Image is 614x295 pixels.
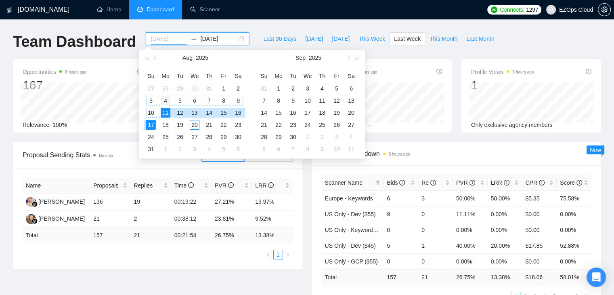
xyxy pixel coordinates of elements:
[325,242,376,249] a: US Only - Dev ($45)
[231,95,245,107] td: 2025-08-09
[317,120,327,130] div: 25
[255,182,274,189] span: LRR
[301,32,327,45] button: [DATE]
[325,195,373,202] a: Europe - Keywords
[173,82,187,95] td: 2025-07-29
[144,70,158,82] th: Su
[274,84,283,93] div: 1
[158,143,173,155] td: 2025-09-01
[332,84,342,93] div: 5
[7,4,13,17] img: logo
[300,82,315,95] td: 2025-09-03
[219,120,228,130] div: 22
[38,197,85,206] div: [PERSON_NAME]
[271,131,286,143] td: 2025-09-29
[300,70,315,82] th: We
[175,96,185,105] div: 5
[286,143,300,155] td: 2025-10-07
[252,194,292,211] td: 13.97%
[144,82,158,95] td: 2025-07-27
[13,32,136,51] h1: Team Dashboard
[146,120,156,130] div: 17
[259,144,269,154] div: 5
[202,131,216,143] td: 2025-08-28
[525,179,544,186] span: CPR
[309,50,321,66] button: 2025
[317,132,327,142] div: 2
[187,131,202,143] td: 2025-08-27
[315,95,329,107] td: 2025-09-11
[300,119,315,131] td: 2025-09-24
[202,70,216,82] th: Th
[271,143,286,155] td: 2025-10-06
[512,70,534,74] time: 8 hours ago
[346,132,356,142] div: 4
[23,150,201,160] span: Proposal Sending Stats
[456,179,475,186] span: PVR
[329,107,344,119] td: 2025-09-19
[471,122,553,128] span: Only exclusive agency members
[26,214,36,224] img: NK
[288,144,298,154] div: 7
[233,96,243,105] div: 9
[469,180,475,185] span: info-circle
[146,108,156,118] div: 10
[216,82,231,95] td: 2025-08-01
[231,143,245,155] td: 2025-09-06
[317,108,327,118] div: 18
[216,119,231,131] td: 2025-08-22
[146,144,156,154] div: 31
[274,250,283,259] a: 1
[26,198,85,204] a: AJ[PERSON_NAME]
[175,132,185,142] div: 26
[171,194,212,211] td: 00:19:22
[190,120,199,130] div: 20
[598,3,611,16] button: setting
[418,190,453,206] td: 3
[322,149,592,159] span: Scanner Breakdown
[346,144,356,154] div: 11
[315,70,329,82] th: Th
[488,190,522,206] td: 50.00%
[303,108,312,118] div: 17
[90,178,130,194] th: Proposals
[231,131,245,143] td: 2025-08-30
[285,252,290,257] span: right
[522,206,557,222] td: $0.00
[257,107,271,119] td: 2025-09-14
[354,32,390,45] button: This Week
[219,132,228,142] div: 29
[173,131,187,143] td: 2025-08-26
[346,96,356,105] div: 13
[161,144,170,154] div: 1
[161,132,170,142] div: 25
[329,82,344,95] td: 2025-09-05
[23,122,49,128] span: Relevance
[190,108,199,118] div: 13
[202,143,216,155] td: 2025-09-04
[471,78,534,93] div: 1
[332,96,342,105] div: 12
[271,82,286,95] td: 2025-09-01
[315,107,329,119] td: 2025-09-18
[93,181,121,190] span: Proposals
[182,50,193,66] button: Aug
[137,69,143,74] span: info-circle
[325,179,363,186] span: Scanner Name
[257,119,271,131] td: 2025-09-21
[23,78,86,93] div: 167
[204,108,214,118] div: 14
[421,179,436,186] span: Re
[204,84,214,93] div: 31
[23,178,90,194] th: Name
[288,96,298,105] div: 9
[587,268,606,287] div: Open Intercom Messenger
[26,215,85,221] a: NK[PERSON_NAME]
[216,107,231,119] td: 2025-08-15
[317,96,327,105] div: 11
[219,144,228,154] div: 5
[216,95,231,107] td: 2025-08-08
[300,95,315,107] td: 2025-09-10
[191,36,197,42] span: to
[325,211,376,217] a: US Only - Dev ($55)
